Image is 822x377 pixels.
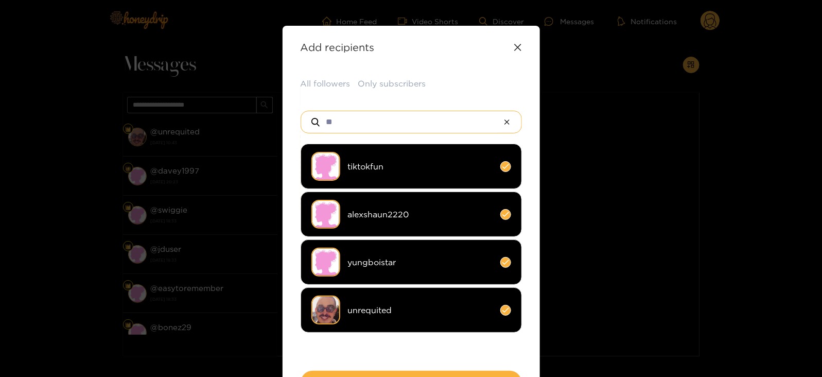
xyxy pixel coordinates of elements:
img: no-avatar.png [311,152,340,181]
span: yungboistar [348,256,493,268]
span: tiktokfun [348,161,493,173]
img: 8yc8l-66ex.png [311,296,340,324]
button: All followers [301,78,351,90]
span: unrequited [348,304,493,316]
img: no-avatar.png [311,248,340,277]
strong: Add recipients [301,41,375,53]
button: Only subscribers [358,78,426,90]
span: alexshaun2220 [348,209,493,220]
img: no-avatar.png [311,200,340,229]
